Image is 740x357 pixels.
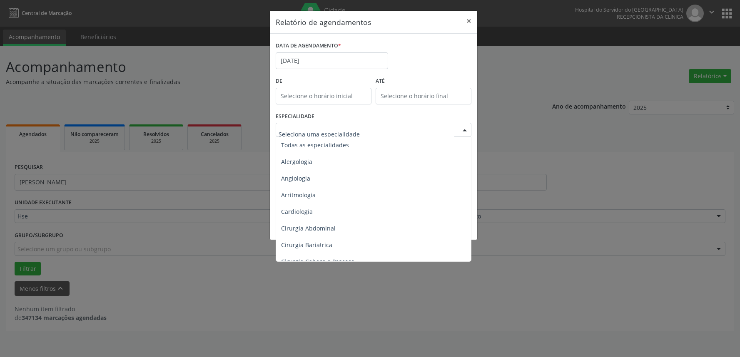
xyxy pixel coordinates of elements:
span: Cirurgia Abdominal [281,224,336,232]
span: Arritmologia [281,191,316,199]
input: Selecione o horário final [376,88,471,104]
span: Angiologia [281,174,310,182]
input: Seleciona uma especialidade [279,126,454,142]
span: Todas as especialidades [281,141,349,149]
label: De [276,75,371,88]
span: Cirurgia Cabeça e Pescoço [281,258,354,265]
label: ESPECIALIDADE [276,110,314,123]
span: Cardiologia [281,208,313,216]
span: Alergologia [281,158,312,166]
input: Selecione uma data ou intervalo [276,52,388,69]
label: DATA DE AGENDAMENTO [276,40,341,52]
h5: Relatório de agendamentos [276,17,371,27]
button: Close [461,11,477,31]
input: Selecione o horário inicial [276,88,371,104]
label: ATÉ [376,75,471,88]
span: Cirurgia Bariatrica [281,241,332,249]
